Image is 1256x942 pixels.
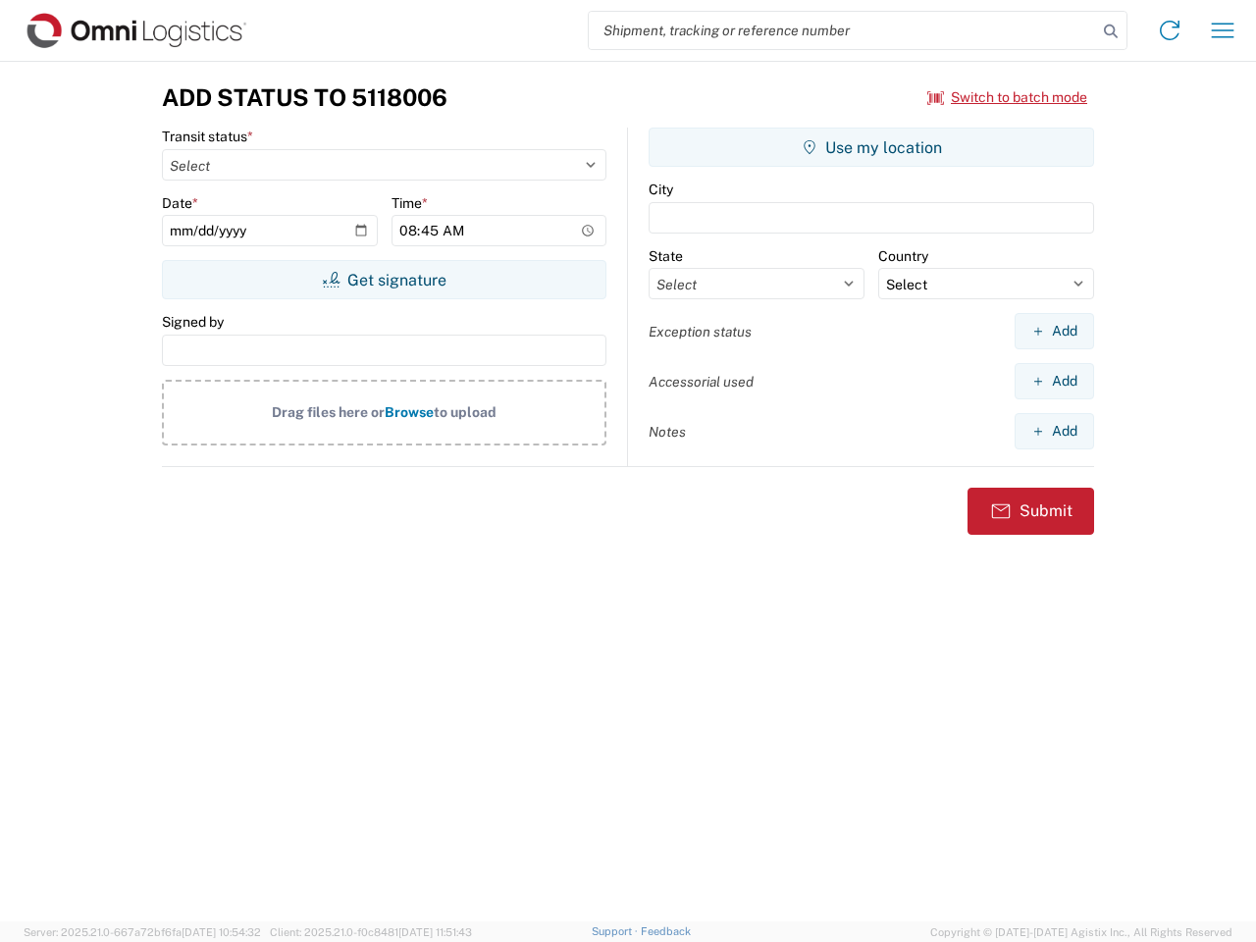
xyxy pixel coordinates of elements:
[589,12,1097,49] input: Shipment, tracking or reference number
[434,404,497,420] span: to upload
[968,488,1094,535] button: Submit
[162,83,447,112] h3: Add Status to 5118006
[162,128,253,145] label: Transit status
[649,423,686,441] label: Notes
[162,260,606,299] button: Get signature
[641,925,691,937] a: Feedback
[272,404,385,420] span: Drag files here or
[930,923,1232,941] span: Copyright © [DATE]-[DATE] Agistix Inc., All Rights Reserved
[1015,363,1094,399] button: Add
[398,926,472,938] span: [DATE] 11:51:43
[592,925,641,937] a: Support
[649,373,754,391] label: Accessorial used
[24,926,261,938] span: Server: 2025.21.0-667a72bf6fa
[649,181,673,198] label: City
[392,194,428,212] label: Time
[162,313,224,331] label: Signed by
[162,194,198,212] label: Date
[1015,413,1094,449] button: Add
[385,404,434,420] span: Browse
[649,247,683,265] label: State
[182,926,261,938] span: [DATE] 10:54:32
[878,247,928,265] label: Country
[927,81,1087,114] button: Switch to batch mode
[1015,313,1094,349] button: Add
[649,323,752,340] label: Exception status
[270,926,472,938] span: Client: 2025.21.0-f0c8481
[649,128,1094,167] button: Use my location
